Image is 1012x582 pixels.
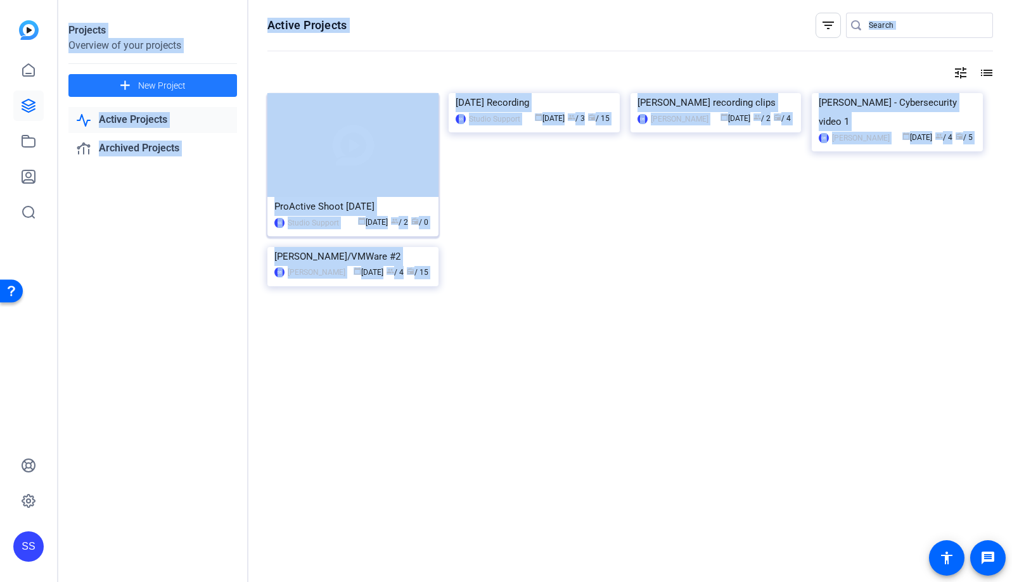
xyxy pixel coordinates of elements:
[953,65,968,80] mat-icon: tune
[456,93,613,112] div: [DATE] Recording
[267,18,347,33] h1: Active Projects
[935,132,943,140] span: group
[138,79,186,92] span: New Project
[902,133,932,142] span: [DATE]
[956,132,963,140] span: radio
[819,133,829,143] div: DB
[819,93,976,131] div: [PERSON_NAME] - Cybersecurity video 1
[68,23,237,38] div: Projects
[68,107,237,133] a: Active Projects
[753,113,761,121] span: group
[774,114,791,123] span: / 4
[68,74,237,97] button: New Project
[358,218,388,227] span: [DATE]
[354,267,361,275] span: calendar_today
[274,218,285,228] div: SS
[568,114,585,123] span: / 3
[721,114,750,123] span: [DATE]
[387,268,404,277] span: / 4
[19,20,39,40] img: blue-gradient.svg
[832,132,890,144] div: [PERSON_NAME]
[637,114,648,124] div: DB
[387,267,394,275] span: group
[935,133,952,142] span: / 4
[535,114,565,123] span: [DATE]
[407,267,414,275] span: radio
[411,218,428,227] span: / 0
[68,136,237,161] a: Archived Projects
[354,268,383,277] span: [DATE]
[274,267,285,277] div: DB
[753,114,771,123] span: / 2
[456,114,466,124] div: SS
[651,113,708,125] div: [PERSON_NAME]
[411,217,419,225] span: radio
[288,266,345,279] div: [PERSON_NAME]
[535,113,542,121] span: calendar_today
[721,113,728,121] span: calendar_today
[902,132,910,140] span: calendar_today
[358,217,366,225] span: calendar_today
[13,531,44,562] div: SS
[821,18,836,33] mat-icon: filter_list
[68,38,237,53] div: Overview of your projects
[407,268,428,277] span: / 15
[469,113,520,125] div: Studio Support
[588,114,610,123] span: / 15
[956,133,973,142] span: / 5
[274,197,432,216] div: ProActive Shoot [DATE]
[939,550,954,566] mat-icon: accessibility
[391,217,399,225] span: group
[391,218,408,227] span: / 2
[568,113,575,121] span: group
[117,78,133,94] mat-icon: add
[588,113,596,121] span: radio
[288,217,339,229] div: Studio Support
[978,65,993,80] mat-icon: list
[980,550,996,566] mat-icon: message
[774,113,781,121] span: radio
[274,247,432,266] div: [PERSON_NAME]/VMWare #2
[869,18,983,33] input: Search
[637,93,795,112] div: [PERSON_NAME] recording clips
